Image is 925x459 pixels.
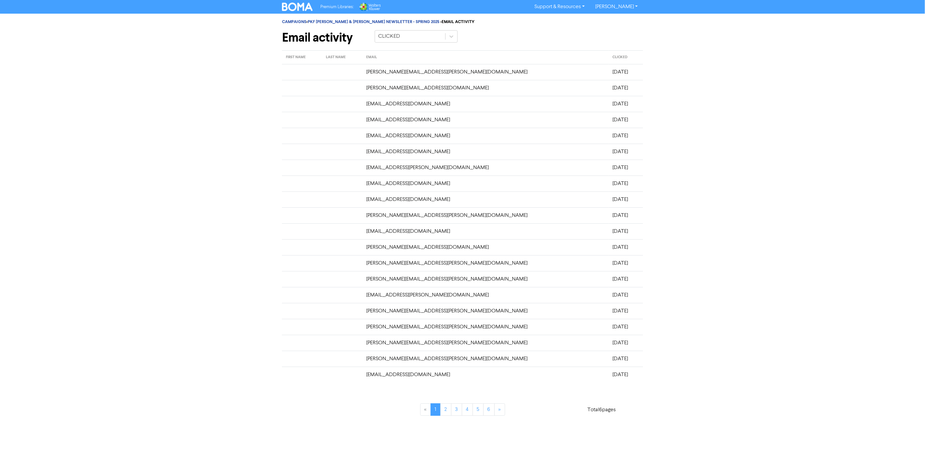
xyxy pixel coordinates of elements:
[362,191,608,207] td: [EMAIL_ADDRESS][DOMAIN_NAME]
[362,144,608,160] td: [EMAIL_ADDRESS][DOMAIN_NAME]
[609,207,643,223] td: [DATE]
[609,144,643,160] td: [DATE]
[440,403,451,416] a: Page 2
[308,19,439,24] a: PKF [PERSON_NAME] & [PERSON_NAME] NEWSLETTER - SPRING 2025
[529,2,590,12] a: Support & Resources
[609,351,643,367] td: [DATE]
[609,319,643,335] td: [DATE]
[609,191,643,207] td: [DATE]
[609,239,643,255] td: [DATE]
[282,19,306,24] a: CAMPAIGNS
[362,207,608,223] td: [PERSON_NAME][EMAIL_ADDRESS][PERSON_NAME][DOMAIN_NAME]
[431,403,441,416] a: Page 1 is your current page
[362,223,608,239] td: [EMAIL_ADDRESS][DOMAIN_NAME]
[609,160,643,176] td: [DATE]
[282,30,365,45] h1: Email activity
[362,255,608,271] td: [PERSON_NAME][EMAIL_ADDRESS][PERSON_NAME][DOMAIN_NAME]
[362,80,608,96] td: [PERSON_NAME][EMAIL_ADDRESS][DOMAIN_NAME]
[362,176,608,191] td: [EMAIL_ADDRESS][DOMAIN_NAME]
[462,403,473,416] a: Page 4
[362,351,608,367] td: [PERSON_NAME][EMAIL_ADDRESS][PERSON_NAME][DOMAIN_NAME]
[378,33,400,40] div: CLICKED
[451,403,462,416] a: Page 3
[609,271,643,287] td: [DATE]
[362,112,608,128] td: [EMAIL_ADDRESS][DOMAIN_NAME]
[609,223,643,239] td: [DATE]
[609,335,643,351] td: [DATE]
[609,96,643,112] td: [DATE]
[320,5,354,9] span: Premium Libraries:
[609,51,643,64] th: CLICKED
[587,406,616,414] p: Total 6 pages
[609,128,643,144] td: [DATE]
[609,80,643,96] td: [DATE]
[892,428,925,459] iframe: Chat Widget
[362,51,608,64] th: EMAIL
[483,403,495,416] a: Page 6
[362,335,608,351] td: [PERSON_NAME][EMAIL_ADDRESS][PERSON_NAME][DOMAIN_NAME]
[609,255,643,271] td: [DATE]
[609,367,643,383] td: [DATE]
[282,51,322,64] th: FIRST NAME
[362,64,608,80] td: [PERSON_NAME][EMAIL_ADDRESS][PERSON_NAME][DOMAIN_NAME]
[362,128,608,144] td: [EMAIL_ADDRESS][DOMAIN_NAME]
[609,64,643,80] td: [DATE]
[609,112,643,128] td: [DATE]
[322,51,363,64] th: LAST NAME
[362,239,608,255] td: [PERSON_NAME][EMAIL_ADDRESS][DOMAIN_NAME]
[609,176,643,191] td: [DATE]
[362,319,608,335] td: [PERSON_NAME][EMAIL_ADDRESS][PERSON_NAME][DOMAIN_NAME]
[359,3,381,11] img: Wolters Kluwer
[473,403,484,416] a: Page 5
[282,3,313,11] img: BOMA Logo
[609,303,643,319] td: [DATE]
[609,287,643,303] td: [DATE]
[362,303,608,319] td: [PERSON_NAME][EMAIL_ADDRESS][PERSON_NAME][DOMAIN_NAME]
[362,160,608,176] td: [EMAIL_ADDRESS][PERSON_NAME][DOMAIN_NAME]
[282,19,643,25] div: > > EMAIL ACTIVITY
[494,403,505,416] a: »
[362,367,608,383] td: [EMAIL_ADDRESS][DOMAIN_NAME]
[590,2,643,12] a: [PERSON_NAME]
[362,271,608,287] td: [PERSON_NAME][EMAIL_ADDRESS][PERSON_NAME][DOMAIN_NAME]
[362,287,608,303] td: [EMAIL_ADDRESS][PERSON_NAME][DOMAIN_NAME]
[362,96,608,112] td: [EMAIL_ADDRESS][DOMAIN_NAME]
